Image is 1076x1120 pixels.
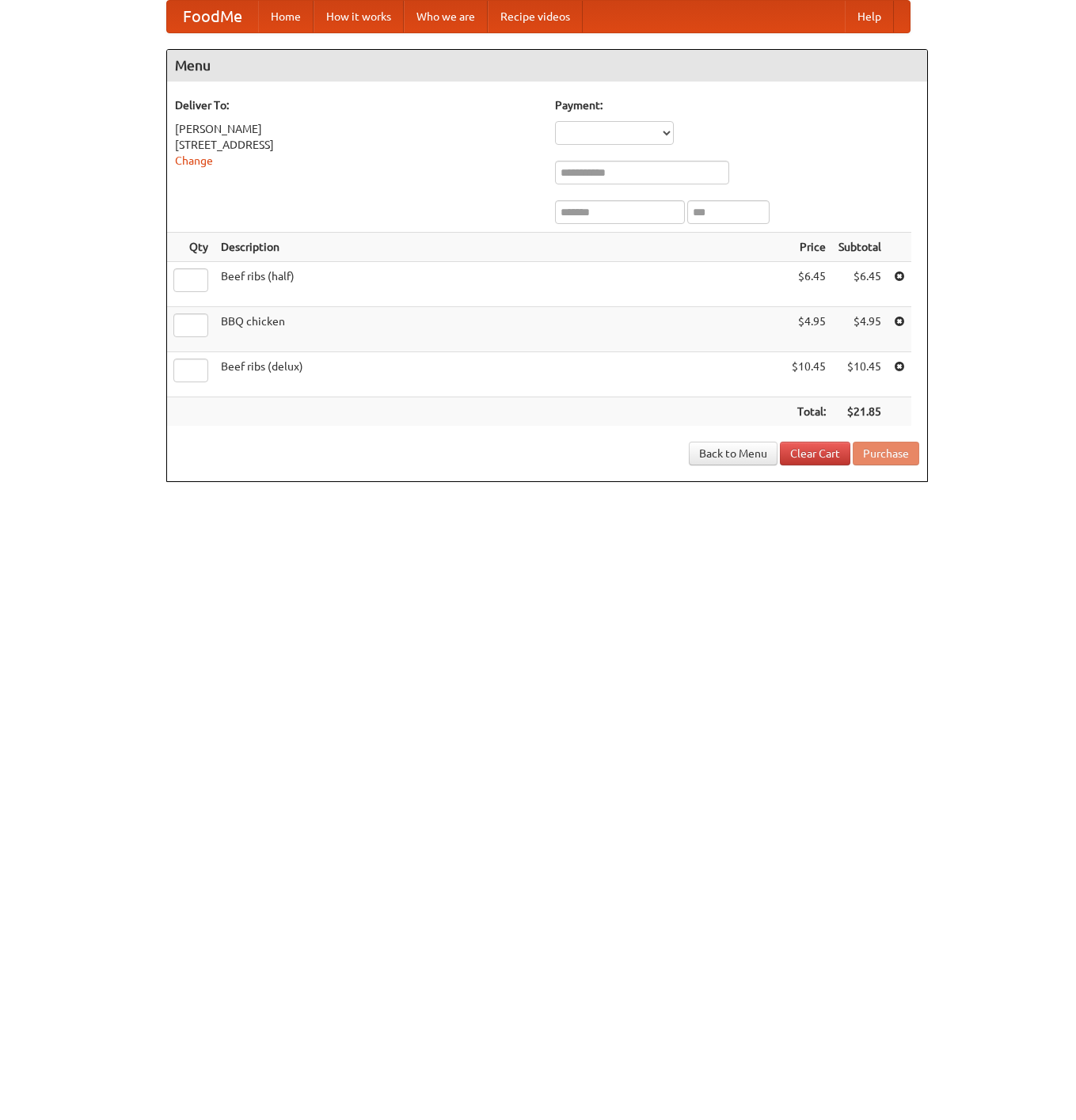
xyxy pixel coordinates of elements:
[832,233,888,262] th: Subtotal
[175,137,539,153] div: [STREET_ADDRESS]
[404,1,488,32] a: Who we are
[175,121,539,137] div: [PERSON_NAME]
[785,307,832,352] td: $4.95
[167,1,258,32] a: FoodMe
[215,352,785,397] td: Beef ribs (delux)
[785,397,832,427] th: Total:
[832,397,888,427] th: $21.85
[215,233,785,262] th: Description
[167,233,215,262] th: Qty
[215,262,785,307] td: Beef ribs (half)
[832,262,888,307] td: $6.45
[780,442,850,465] a: Clear Cart
[175,97,539,113] h5: Deliver To:
[785,262,832,307] td: $6.45
[785,233,832,262] th: Price
[167,50,927,82] h4: Menu
[785,352,832,397] td: $10.45
[555,97,919,113] h5: Payment:
[488,1,583,32] a: Recipe videos
[832,352,888,397] td: $10.45
[845,1,894,32] a: Help
[215,307,785,352] td: BBQ chicken
[689,442,778,465] a: Back to Menu
[175,154,213,167] a: Change
[258,1,314,32] a: Home
[853,442,919,465] button: Purchase
[832,307,888,352] td: $4.95
[314,1,404,32] a: How it works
